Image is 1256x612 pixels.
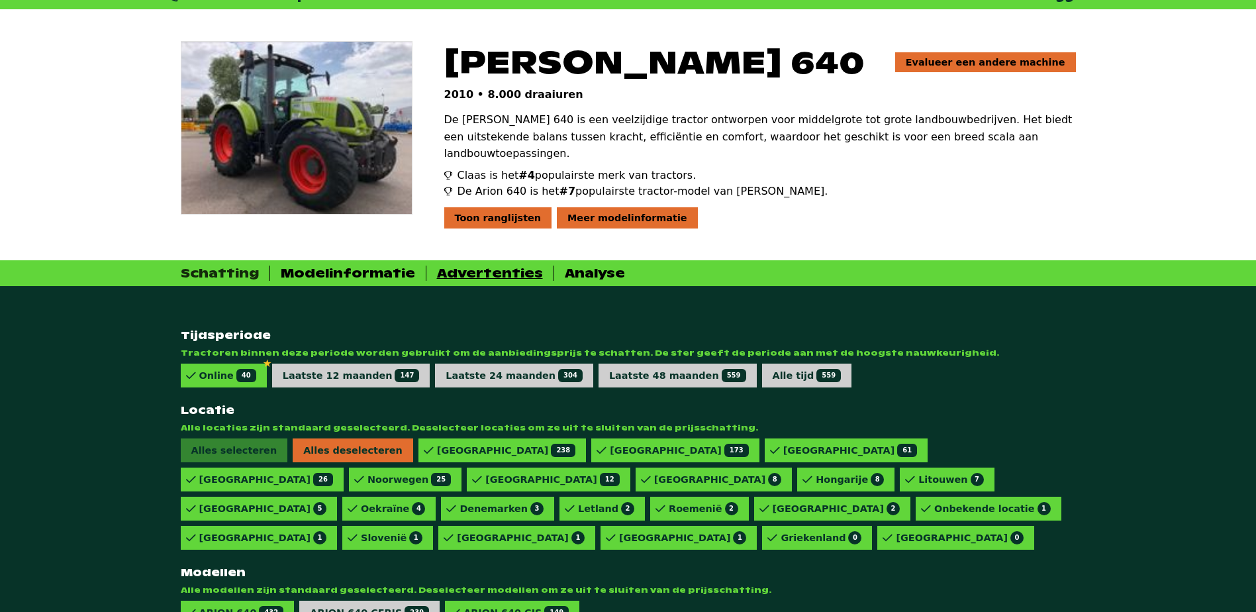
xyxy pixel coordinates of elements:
div: Laatste 24 maanden [446,369,583,382]
span: 8 [768,473,781,486]
span: 5 [313,502,326,515]
span: 4 [412,502,425,515]
span: #4 [518,169,535,181]
span: 559 [816,369,841,382]
span: Tractoren binnen deze periode worden gebruikt om de aanbiedingsprijs te schatten. De ster geeft d... [181,348,1076,358]
span: 25 [431,473,451,486]
span: 61 [897,444,917,457]
div: [GEOGRAPHIC_DATA] [783,444,917,457]
span: 173 [724,444,749,457]
div: Letland [578,502,634,515]
span: 147 [395,369,419,382]
span: 2 [725,502,738,515]
div: Oekraïne [361,502,425,515]
div: Online [199,369,256,382]
span: 238 [551,444,575,457]
div: [GEOGRAPHIC_DATA] [457,531,585,544]
span: 304 [558,369,583,382]
div: Denemarken [459,502,544,515]
span: Alle locaties zijn standaard geselecteerd. Deselecteer locaties om ze uit te sluiten van de prijs... [181,423,1076,433]
div: [GEOGRAPHIC_DATA] [610,444,748,457]
div: Laatste 12 maanden [283,369,420,382]
strong: Modellen [181,566,1076,580]
span: #7 [559,185,575,197]
span: Alles selecteren [181,438,288,462]
div: [GEOGRAPHIC_DATA] [654,473,782,486]
span: 1 [409,531,422,544]
a: Evalueer een andere machine [895,52,1076,72]
span: 1 [1038,502,1051,515]
div: Schatting [181,266,259,281]
span: 559 [722,369,746,382]
div: Onbekende locatie [934,502,1050,515]
div: Noorwegen [367,473,451,486]
span: [PERSON_NAME] 640 [444,41,865,83]
span: 0 [848,531,861,544]
div: Modelinformatie [281,266,415,281]
span: 8 [871,473,884,486]
div: [GEOGRAPHIC_DATA] [437,444,575,457]
span: 7 [971,473,984,486]
div: Analyse [565,266,625,281]
div: Meer modelinformatie [557,207,698,229]
div: Alle tijd [773,369,842,382]
div: [GEOGRAPHIC_DATA] [199,473,333,486]
img: Claas Arion 640 [181,42,412,214]
div: [GEOGRAPHIC_DATA] [485,473,619,486]
div: [GEOGRAPHIC_DATA] [773,502,900,515]
span: Alle modellen zijn standaard geselecteerd. Deselecteer modellen om ze uit te sluiten van de prijs... [181,585,1076,595]
span: 40 [236,369,256,382]
span: 12 [600,473,620,486]
div: Hongarije [816,473,884,486]
span: 1 [571,531,585,544]
span: 2 [621,502,634,515]
div: [GEOGRAPHIC_DATA] [199,502,327,515]
p: 2010 • 8.000 draaiuren [444,88,1076,101]
div: [GEOGRAPHIC_DATA] [619,531,747,544]
div: Laatste 48 maanden [609,369,746,382]
span: 1 [733,531,746,544]
div: [GEOGRAPHIC_DATA] [199,531,327,544]
span: 26 [313,473,333,486]
span: Claas is het populairste merk van tractors. [458,168,697,183]
div: Litouwen [918,473,983,486]
div: Griekenland [781,531,861,544]
div: [GEOGRAPHIC_DATA] [896,531,1024,544]
span: 1 [313,531,326,544]
strong: Tijdsperiode [181,329,1076,342]
span: 2 [887,502,900,515]
strong: Locatie [181,403,1076,417]
span: 0 [1010,531,1024,544]
div: Roemenië [669,502,738,515]
span: 3 [530,502,544,515]
span: Alles deselecteren [293,438,413,462]
div: Toon ranglijsten [444,207,552,229]
div: Slovenië [361,531,422,544]
p: De [PERSON_NAME] 640 is een veelzijdige tractor ontworpen voor middelgrote tot grote landbouwbedr... [444,111,1076,162]
span: De Arion 640 is het populairste tractor-model van [PERSON_NAME]. [458,183,828,199]
div: Advertenties [437,266,543,281]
